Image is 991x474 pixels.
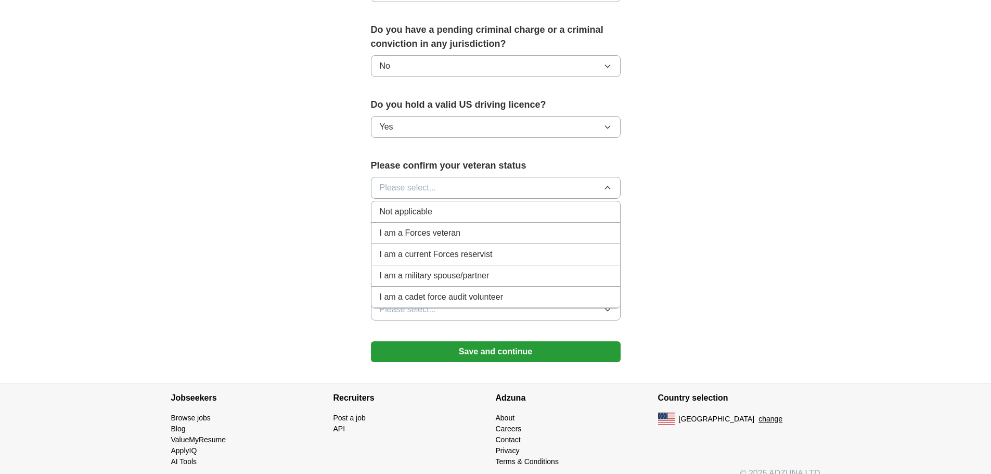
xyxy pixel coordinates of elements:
span: Not applicable [380,206,432,218]
a: Post a job [333,414,366,422]
button: Please select... [371,299,621,321]
a: About [496,414,515,422]
a: Privacy [496,446,520,455]
span: I am a military spouse/partner [380,270,490,282]
span: No [380,60,390,72]
button: Yes [371,116,621,138]
a: Contact [496,435,521,444]
span: I am a current Forces reservist [380,248,493,261]
a: API [333,425,345,433]
a: Browse jobs [171,414,211,422]
a: Terms & Conditions [496,457,559,466]
span: I am a Forces veteran [380,227,461,239]
a: AI Tools [171,457,197,466]
a: ApplyIQ [171,446,197,455]
label: Please confirm your veteran status [371,159,621,173]
label: Do you hold a valid US driving licence? [371,98,621,112]
img: US flag [658,413,675,425]
button: change [758,414,782,425]
button: Save and continue [371,341,621,362]
a: Blog [171,425,186,433]
label: Do you have a pending criminal charge or a criminal conviction in any jurisdiction? [371,23,621,51]
span: Please select... [380,182,436,194]
a: Careers [496,425,522,433]
span: [GEOGRAPHIC_DATA] [679,414,755,425]
button: No [371,55,621,77]
button: Please select... [371,177,621,199]
span: Please select... [380,303,436,316]
span: Yes [380,121,393,133]
a: ValueMyResume [171,435,226,444]
h4: Country selection [658,383,820,413]
span: I am a cadet force audit volunteer [380,291,503,303]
